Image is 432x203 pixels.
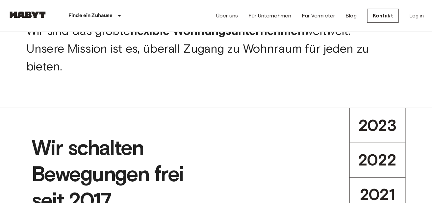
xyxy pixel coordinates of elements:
[345,12,357,20] a: Blog
[248,12,291,20] a: Für Unternehmen
[302,12,335,20] a: Für Vermieter
[367,9,399,23] a: Kontakt
[359,116,397,135] span: 2023
[358,150,397,170] span: 2022
[8,12,47,18] img: Habyt
[216,12,238,20] a: Über uns
[130,23,305,38] b: flexible Wohnungsunternehmen
[68,12,113,20] p: Finde ein Zuhause
[26,23,369,73] span: Wir sind das größte weltweit. Unsere Mission ist es, überall Zugang zu Wohnraum für jeden zu bieten.
[349,143,406,177] button: 2022
[409,12,424,20] a: Log in
[349,108,406,143] button: 2023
